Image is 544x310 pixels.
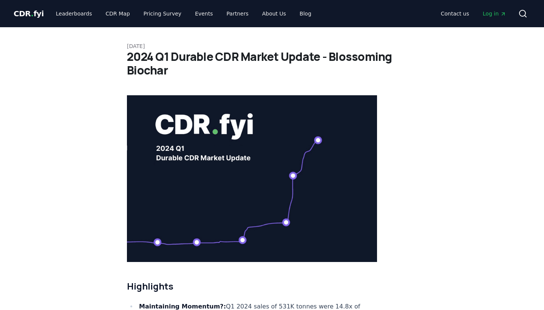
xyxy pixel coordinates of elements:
[477,7,512,20] a: Log in
[14,8,44,19] a: CDR.fyi
[14,9,44,18] span: CDR fyi
[483,10,506,17] span: Log in
[31,9,34,18] span: .
[100,7,136,20] a: CDR Map
[127,42,417,50] p: [DATE]
[50,7,98,20] a: Leaderboards
[138,7,187,20] a: Pricing Survey
[435,7,475,20] a: Contact us
[435,7,512,20] nav: Main
[189,7,219,20] a: Events
[127,95,377,262] img: blog post image
[50,7,317,20] nav: Main
[256,7,292,20] a: About Us
[127,280,377,292] h2: Highlights
[294,7,317,20] a: Blog
[127,50,417,77] h1: 2024 Q1 Durable CDR Market Update - Blossoming Biochar
[139,303,226,310] strong: Maintaining Momentum?:
[221,7,255,20] a: Partners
